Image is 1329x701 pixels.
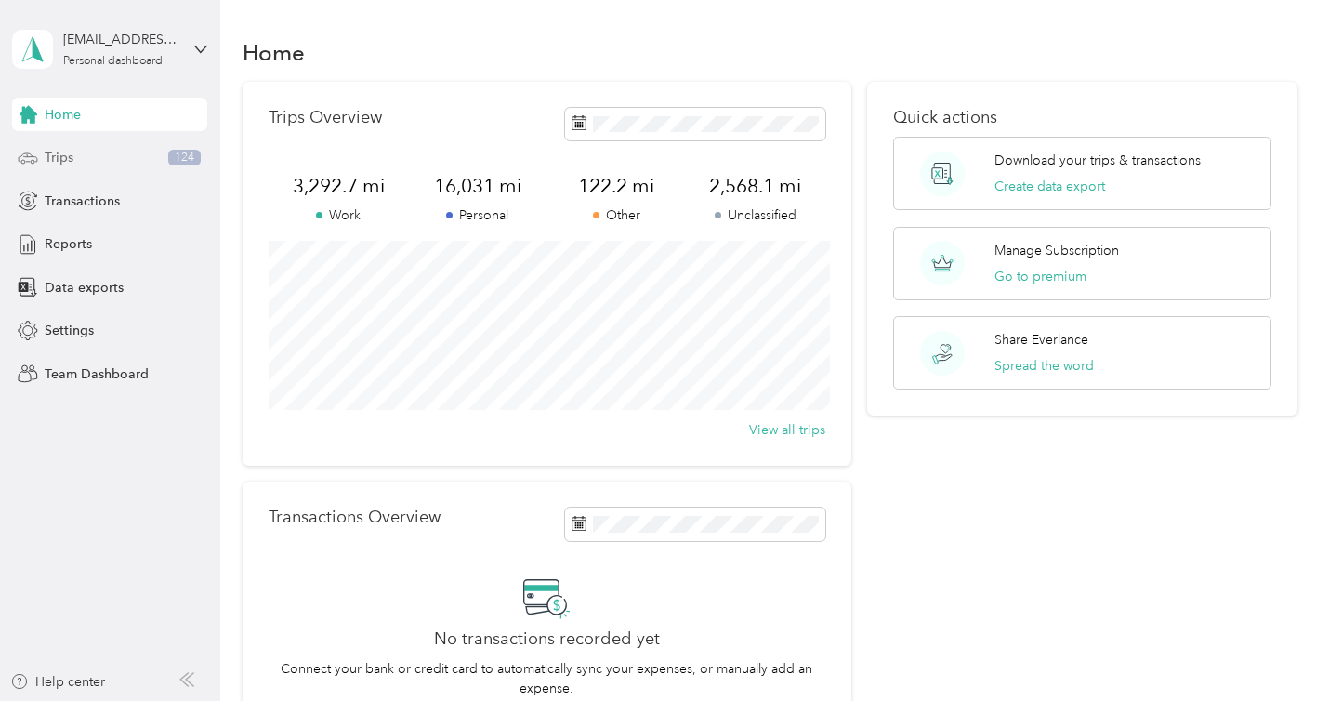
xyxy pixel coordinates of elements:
[45,364,149,384] span: Team Dashboard
[994,356,1094,376] button: Spread the word
[45,105,81,125] span: Home
[45,192,120,211] span: Transactions
[546,173,686,199] span: 122.2 mi
[10,672,105,692] button: Help center
[994,151,1201,170] p: Download your trips & transactions
[269,508,441,527] p: Transactions Overview
[408,173,547,199] span: 16,031 mi
[269,173,408,199] span: 3,292.7 mi
[686,173,825,199] span: 2,568.1 mi
[994,267,1086,286] button: Go to premium
[408,205,547,225] p: Personal
[45,321,94,340] span: Settings
[546,205,686,225] p: Other
[269,659,824,698] p: Connect your bank or credit card to automatically sync your expenses, or manually add an expense.
[45,278,124,298] span: Data exports
[63,56,163,67] div: Personal dashboard
[168,150,201,166] span: 124
[63,30,179,49] div: [EMAIL_ADDRESS][DOMAIN_NAME]
[1225,597,1329,701] iframe: Everlance-gr Chat Button Frame
[893,108,1270,127] p: Quick actions
[243,43,305,62] h1: Home
[434,629,660,649] h2: No transactions recorded yet
[994,177,1105,196] button: Create data export
[749,420,825,440] button: View all trips
[45,148,73,167] span: Trips
[269,108,382,127] p: Trips Overview
[269,205,408,225] p: Work
[686,205,825,225] p: Unclassified
[994,241,1119,260] p: Manage Subscription
[994,330,1088,350] p: Share Everlance
[45,234,92,254] span: Reports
